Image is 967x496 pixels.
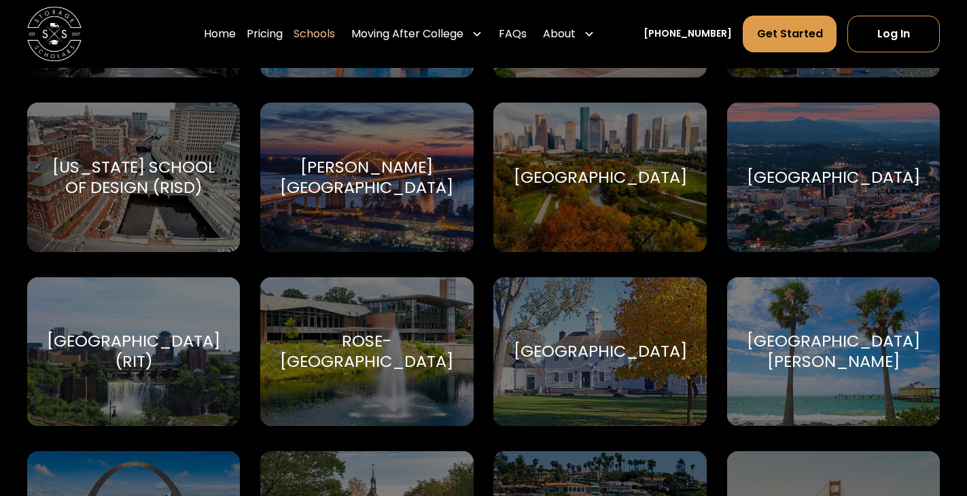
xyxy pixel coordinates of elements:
div: [GEOGRAPHIC_DATA] [747,167,920,188]
a: Go to selected school [27,103,240,252]
div: [PERSON_NAME][GEOGRAPHIC_DATA] [277,157,457,198]
div: About [543,26,576,42]
a: FAQs [499,15,527,53]
a: Go to selected school [27,277,240,427]
img: Storage Scholars main logo [27,7,82,61]
div: About [538,15,600,53]
a: Home [204,15,236,53]
div: Moving After College [346,15,488,53]
div: [GEOGRAPHIC_DATA] (RIT) [43,331,224,372]
a: Go to selected school [260,103,473,252]
div: [US_STATE] School of Design (RISD) [43,157,224,198]
a: [PHONE_NUMBER] [644,26,732,41]
a: Go to selected school [493,277,706,427]
a: Go to selected school [260,277,473,427]
div: [GEOGRAPHIC_DATA][PERSON_NAME] [743,331,924,372]
a: Get Started [743,16,837,52]
a: Go to selected school [493,103,706,252]
a: Go to selected school [727,103,940,252]
div: [GEOGRAPHIC_DATA] [514,341,687,361]
a: Schools [294,15,335,53]
div: Rose-[GEOGRAPHIC_DATA] [277,331,457,372]
div: [GEOGRAPHIC_DATA] [514,167,687,188]
div: Moving After College [351,26,463,42]
a: Log In [847,16,940,52]
a: Pricing [247,15,283,53]
a: Go to selected school [727,277,940,427]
